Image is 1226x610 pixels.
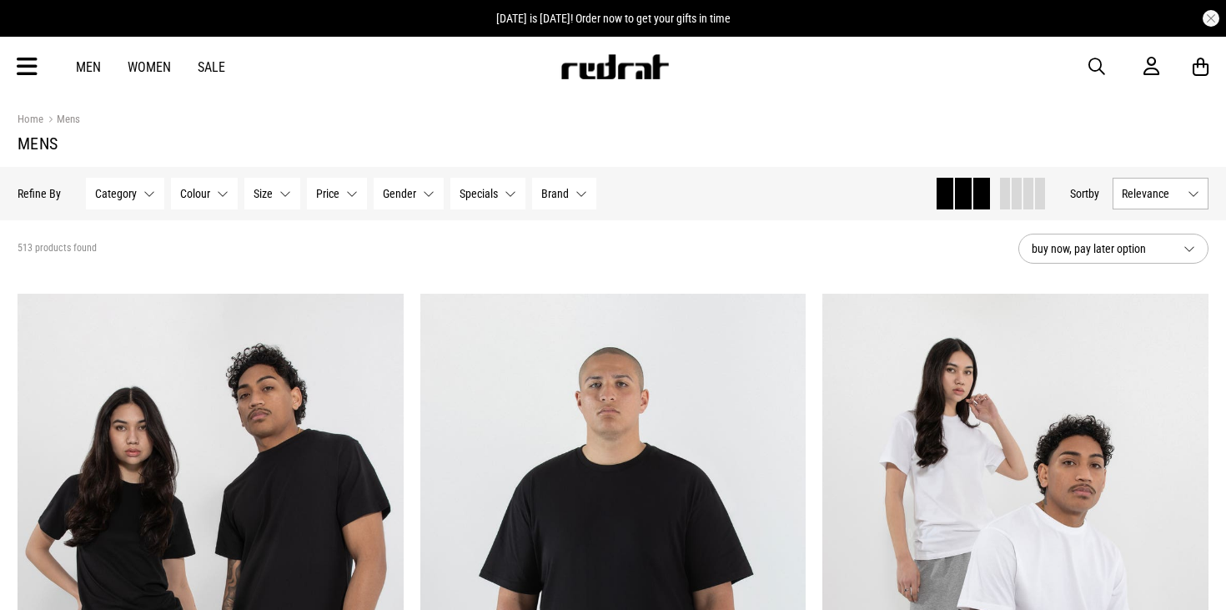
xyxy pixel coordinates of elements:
button: Size [244,178,300,209]
button: Relevance [1113,178,1208,209]
img: Redrat logo [560,54,670,79]
a: Mens [43,113,80,129]
a: Sale [198,59,225,75]
a: Men [76,59,101,75]
span: Specials [460,187,498,200]
button: Colour [171,178,238,209]
span: buy now, pay later option [1032,239,1170,259]
button: Price [307,178,367,209]
button: Sortby [1070,184,1099,204]
p: Refine By [18,187,61,200]
span: Size [254,187,273,200]
span: by [1088,187,1099,200]
h1: Mens [18,134,1208,154]
button: buy now, pay later option [1018,234,1208,264]
span: Price [316,187,339,200]
a: Home [18,113,43,125]
a: Women [128,59,171,75]
button: Category [86,178,164,209]
span: Colour [180,187,210,200]
button: Specials [450,178,525,209]
span: Category [95,187,137,200]
span: [DATE] is [DATE]! Order now to get your gifts in time [496,12,731,25]
span: Gender [383,187,416,200]
span: 513 products found [18,242,97,255]
button: Brand [532,178,596,209]
span: Brand [541,187,569,200]
button: Gender [374,178,444,209]
span: Relevance [1122,187,1181,200]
